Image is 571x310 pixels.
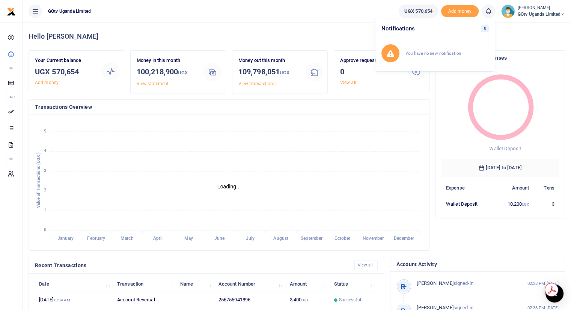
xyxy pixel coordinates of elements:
[494,180,533,196] th: Amount
[176,276,214,292] th: Name: activate to sort column ascending
[273,236,288,241] tspan: August
[7,8,16,14] a: logo-small logo-large logo-large
[121,236,134,241] tspan: March
[527,280,559,287] small: 02:38 PM [DATE]
[214,276,286,292] th: Account Number: activate to sort column ascending
[35,80,59,85] a: Add money
[44,188,46,193] tspan: 2
[330,276,378,292] th: Status: activate to sort column ascending
[301,298,309,302] small: UGX
[29,32,565,41] h4: Hello [PERSON_NAME]
[7,7,16,16] img: logo-small
[340,66,401,77] h3: 0
[334,236,351,241] tspan: October
[394,236,414,241] tspan: December
[417,280,523,287] p: signed-in
[35,66,96,77] h3: UGX 570,654
[217,184,241,190] text: Loading...
[178,70,188,75] small: UGX
[533,180,559,196] th: Txns
[137,57,197,65] p: Money in this month
[301,236,323,241] tspan: September
[35,292,113,308] td: [DATE]
[137,66,197,78] h3: 100,218,900
[441,8,479,14] a: Add money
[442,196,494,212] td: Wallet Deposit
[363,236,384,241] tspan: November
[442,159,559,177] h6: [DATE] to [DATE]
[501,5,565,18] a: profile-user [PERSON_NAME] GOtv Uganda Limited
[533,196,559,212] td: 3
[441,5,479,18] li: Toup your wallet
[340,57,401,65] p: Approve requests
[518,5,565,11] small: [PERSON_NAME]
[238,66,299,78] h3: 109,798,051
[405,51,461,56] small: You have no new notification
[246,236,254,241] tspan: July
[6,91,16,103] li: Ac
[339,296,361,303] span: Successful
[441,5,479,18] span: Add money
[375,38,495,68] a: You have no new notification
[44,168,46,173] tspan: 3
[340,80,356,85] a: View all
[44,227,46,232] tspan: 0
[396,260,559,268] h4: Account Activity
[399,5,438,18] a: UGX 570,654
[44,148,46,153] tspan: 4
[6,62,16,74] li: M
[494,196,533,212] td: 10,200
[280,70,289,75] small: UGX
[44,208,46,212] tspan: 1
[354,260,378,270] a: View all
[375,19,495,38] h6: Notifications
[214,236,225,241] tspan: June
[36,152,41,208] text: Value of Transactions (UGX )
[35,57,96,65] p: Your Current balance
[489,146,521,151] span: Wallet Deposit
[501,5,515,18] img: profile-user
[442,54,559,62] h4: Top Payments & Expenses
[396,5,441,18] li: Wallet ballance
[522,202,529,206] small: UGX
[184,236,193,241] tspan: May
[285,276,330,292] th: Amount: activate to sort column ascending
[238,81,276,86] a: View transactions
[6,153,16,165] li: M
[35,103,423,111] h4: Transactions Overview
[113,276,176,292] th: Transaction: activate to sort column ascending
[53,298,70,302] small: 10:04 AM
[285,292,330,308] td: 3,400
[35,276,113,292] th: Date: activate to sort column descending
[45,8,94,15] span: GOtv Uganda Limited
[442,180,494,196] th: Expense
[153,236,163,241] tspan: April
[404,8,432,15] span: UGX 570,654
[417,280,453,286] span: [PERSON_NAME]
[87,236,105,241] tspan: February
[44,129,46,134] tspan: 5
[238,57,299,65] p: Money out this month
[481,25,489,32] span: 0
[137,81,169,86] a: View statement
[35,261,348,269] h4: Recent Transactions
[113,292,176,308] td: Account Reversal
[57,236,74,241] tspan: January
[214,292,286,308] td: 256755941896
[518,11,565,18] span: GOtv Uganda Limited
